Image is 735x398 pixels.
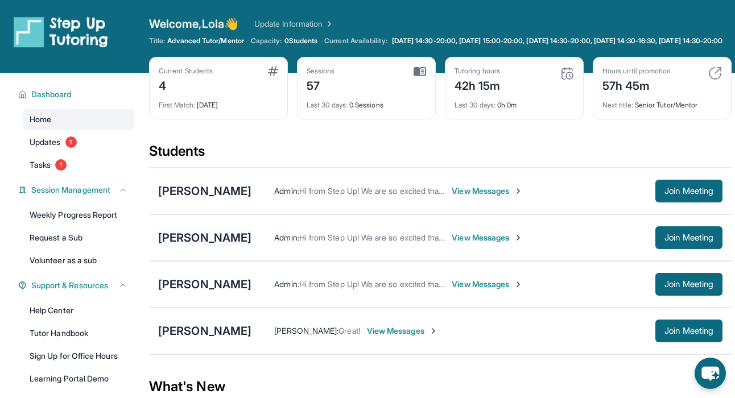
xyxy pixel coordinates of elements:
[268,67,278,76] img: card
[159,67,213,76] div: Current Students
[27,280,127,291] button: Support & Resources
[664,327,713,334] span: Join Meeting
[560,67,574,80] img: card
[254,18,334,30] a: Update Information
[23,155,134,175] a: Tasks1
[602,94,722,110] div: Senior Tutor/Mentor
[455,101,495,109] span: Last 30 days :
[31,184,110,196] span: Session Management
[30,159,51,171] span: Tasks
[23,323,134,343] a: Tutor Handbook
[274,326,338,335] span: [PERSON_NAME] :
[655,180,722,202] button: Join Meeting
[664,281,713,288] span: Join Meeting
[23,227,134,248] a: Request a Sub
[307,101,348,109] span: Last 30 days :
[514,233,523,242] img: Chevron-Right
[708,67,722,80] img: card
[452,185,523,197] span: View Messages
[323,18,334,30] img: Chevron Right
[452,279,523,290] span: View Messages
[514,280,523,289] img: Chevron-Right
[367,325,438,337] span: View Messages
[392,36,723,45] span: [DATE] 14:30-20:00, [DATE] 15:00-20:00, [DATE] 14:30-20:00, [DATE] 14:30-16:30, [DATE] 14:30-20:00
[30,136,61,148] span: Updates
[30,114,51,125] span: Home
[14,16,108,48] img: logo
[429,326,438,335] img: Chevron-Right
[602,67,671,76] div: Hours until promotion
[158,323,251,339] div: [PERSON_NAME]
[324,36,387,45] span: Current Availability:
[23,250,134,271] a: Volunteer as a sub
[455,94,574,110] div: 0h 0m
[274,186,299,196] span: Admin :
[602,76,671,94] div: 57h 45m
[695,358,726,389] button: chat-button
[23,368,134,389] a: Learning Portal Demo
[149,16,238,32] span: Welcome, Lola 👋
[149,36,165,45] span: Title:
[159,101,195,109] span: First Match :
[307,94,426,110] div: 0 Sessions
[158,276,251,292] div: [PERSON_NAME]
[338,326,360,335] span: Great!
[655,273,722,296] button: Join Meeting
[655,226,722,249] button: Join Meeting
[390,36,725,45] a: [DATE] 14:30-20:00, [DATE] 15:00-20:00, [DATE] 14:30-20:00, [DATE] 14:30-16:30, [DATE] 14:30-20:00
[602,101,633,109] span: Next title :
[664,188,713,194] span: Join Meeting
[664,234,713,241] span: Join Meeting
[307,76,335,94] div: 57
[159,76,213,94] div: 4
[27,184,127,196] button: Session Management
[159,94,278,110] div: [DATE]
[55,159,67,171] span: 1
[284,36,318,45] span: 0 Students
[23,346,134,366] a: Sign Up for Office Hours
[27,89,127,100] button: Dashboard
[23,300,134,321] a: Help Center
[455,76,501,94] div: 42h 15m
[23,132,134,152] a: Updates1
[158,183,251,199] div: [PERSON_NAME]
[274,233,299,242] span: Admin :
[31,89,72,100] span: Dashboard
[452,232,523,243] span: View Messages
[167,36,243,45] span: Advanced Tutor/Mentor
[274,279,299,289] span: Admin :
[23,109,134,130] a: Home
[455,67,501,76] div: Tutoring hours
[514,186,523,196] img: Chevron-Right
[251,36,282,45] span: Capacity:
[149,142,732,167] div: Students
[307,67,335,76] div: Sessions
[31,280,108,291] span: Support & Resources
[158,230,251,246] div: [PERSON_NAME]
[414,67,426,77] img: card
[65,136,77,148] span: 1
[655,320,722,342] button: Join Meeting
[23,205,134,225] a: Weekly Progress Report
